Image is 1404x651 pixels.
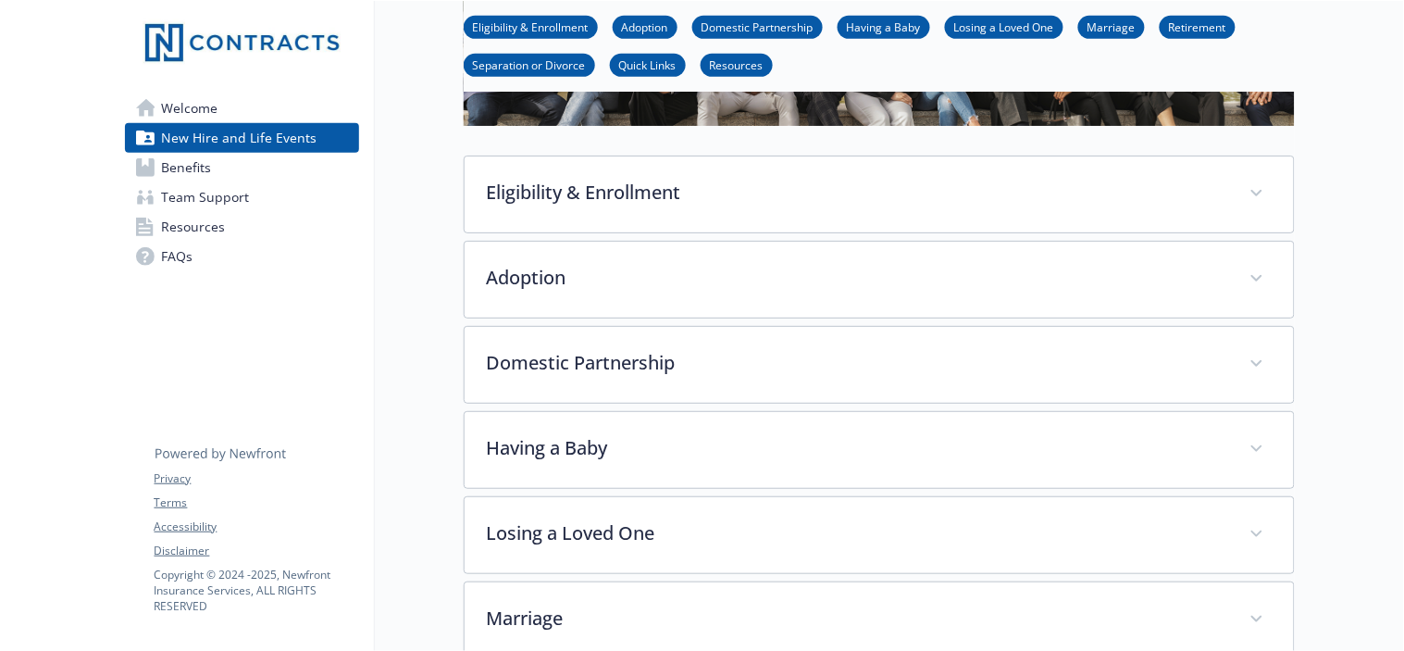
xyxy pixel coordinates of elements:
a: Retirement [1160,18,1236,35]
p: Domestic Partnership [487,349,1227,377]
a: Welcome [125,94,359,123]
a: Having a Baby [838,18,930,35]
a: Disclaimer [155,543,358,559]
a: Resources [125,212,359,242]
a: Eligibility & Enrollment [464,18,598,35]
div: Eligibility & Enrollment [465,156,1294,232]
a: Marriage [1078,18,1145,35]
a: Separation or Divorce [464,56,595,73]
span: Resources [162,212,226,242]
span: FAQs [162,242,193,271]
div: Losing a Loved One [465,497,1294,573]
p: Copyright © 2024 - 2025 , Newfront Insurance Services, ALL RIGHTS RESERVED [155,567,358,614]
p: Eligibility & Enrollment [487,179,1227,207]
a: Losing a Loved One [945,18,1063,35]
a: FAQs [125,242,359,271]
span: Benefits [162,153,212,182]
span: Team Support [162,182,250,212]
p: Marriage [487,605,1227,632]
p: Adoption [487,264,1227,292]
a: Resources [701,56,773,73]
a: Domestic Partnership [692,18,823,35]
p: Having a Baby [487,434,1227,462]
a: Privacy [155,470,358,487]
p: Losing a Loved One [487,520,1227,547]
a: Team Support [125,182,359,212]
a: Quick Links [610,56,686,73]
div: Adoption [465,242,1294,318]
span: New Hire and Life Events [162,123,317,153]
a: Benefits [125,153,359,182]
a: Adoption [613,18,677,35]
a: Accessibility [155,519,358,535]
div: Having a Baby [465,412,1294,488]
a: New Hire and Life Events [125,123,359,153]
span: Welcome [162,94,218,123]
div: Domestic Partnership [465,327,1294,403]
a: Terms [155,495,358,511]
